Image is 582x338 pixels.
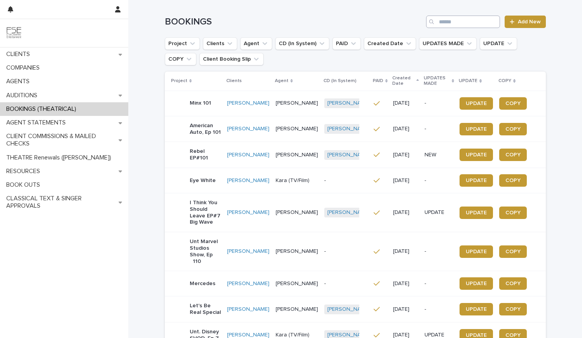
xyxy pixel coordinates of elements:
[190,100,211,107] p: Minx 101
[460,245,493,258] a: UPDATE
[505,152,521,158] span: COPY
[393,306,418,313] p: [DATE]
[327,152,370,158] a: [PERSON_NAME]
[419,37,477,50] button: UPDATES MADE
[165,232,546,271] tr: Unt Marvel Studios Show, Ep 110[PERSON_NAME] [PERSON_NAME]-[DATE]-UPDATECOPY
[393,152,418,158] p: [DATE]
[165,296,546,322] tr: Let's Be Real Special[PERSON_NAME] [PERSON_NAME][PERSON_NAME] [DATE]-UPDATECOPY
[171,77,187,85] p: Project
[165,193,546,232] tr: I Think You Should Leave EP#7 Big Wave[PERSON_NAME] [PERSON_NAME][PERSON_NAME] [DATE]UPDATEUPDATE...
[227,280,269,287] a: [PERSON_NAME]
[327,126,370,132] a: [PERSON_NAME]
[505,101,521,106] span: COPY
[499,123,527,135] a: COPY
[165,168,546,193] tr: Eye White[PERSON_NAME] Kara (TV/Film)-[DATE]-UPDATECOPY
[227,100,269,107] a: [PERSON_NAME]
[499,245,527,258] a: COPY
[327,209,370,216] a: [PERSON_NAME]
[227,209,269,216] a: [PERSON_NAME]
[3,168,46,175] p: RESOURCES
[460,174,493,187] a: UPDATE
[227,306,269,313] a: [PERSON_NAME]
[466,333,487,338] span: UPDATE
[392,74,414,88] p: Created Date
[190,177,216,184] p: Eye White
[3,78,36,85] p: AGENTS
[499,149,527,161] a: COPY
[276,209,318,216] p: [PERSON_NAME]
[505,249,521,254] span: COPY
[466,178,487,183] span: UPDATE
[425,126,454,132] p: -
[393,209,418,216] p: [DATE]
[190,148,221,161] p: Rebel EP#101
[425,209,454,216] p: UPDATE
[276,280,318,287] p: [PERSON_NAME]
[276,306,318,313] p: [PERSON_NAME]
[505,306,521,312] span: COPY
[373,77,383,85] p: PAID
[460,277,493,290] a: UPDATE
[393,177,418,184] p: [DATE]
[165,37,200,50] button: Project
[499,303,527,315] a: COPY
[226,77,242,85] p: Clients
[165,16,423,28] h1: BOOKINGS
[240,37,272,50] button: Agent
[165,142,546,168] tr: Rebel EP#101[PERSON_NAME] [PERSON_NAME][PERSON_NAME] [DATE]NEWUPDATECOPY
[499,207,527,219] a: COPY
[3,92,44,99] p: AUDITIONS
[3,154,117,161] p: THEATRE Renewals ([PERSON_NAME])
[190,303,221,316] p: Let's Be Real Special
[332,37,361,50] button: PAID
[3,119,72,126] p: AGENT STATEMENTS
[466,306,487,312] span: UPDATE
[466,152,487,158] span: UPDATE
[499,277,527,290] a: COPY
[6,25,22,41] img: 9JgRvJ3ETPGCJDhvPVA5
[505,210,521,215] span: COPY
[165,116,546,142] tr: American Auto, Ep 101[PERSON_NAME] [PERSON_NAME][PERSON_NAME] [DATE]-UPDATECOPY
[505,281,521,286] span: COPY
[393,248,418,255] p: [DATE]
[165,271,546,296] tr: Mercedes[PERSON_NAME] [PERSON_NAME]-[DATE]-UPDATECOPY
[498,77,511,85] p: COPY
[327,100,370,107] a: [PERSON_NAME]
[3,195,119,210] p: CLASSICAL TEXT & SINGER APPROVALS
[424,74,450,88] p: UPDATES MADE
[466,249,487,254] span: UPDATE
[324,177,367,184] p: -
[425,248,454,255] p: -
[466,210,487,215] span: UPDATE
[459,77,477,85] p: UPDATE
[190,200,221,226] p: I Think You Should Leave EP#7 Big Wave
[460,303,493,315] a: UPDATE
[460,207,493,219] a: UPDATE
[505,126,521,132] span: COPY
[466,281,487,286] span: UPDATE
[393,280,418,287] p: [DATE]
[425,177,454,184] p: -
[3,64,46,72] p: COMPANIES
[276,248,318,255] p: [PERSON_NAME]
[460,123,493,135] a: UPDATE
[227,126,269,132] a: [PERSON_NAME]
[3,105,82,113] p: BOOKINGS (THEATRICAL)
[3,181,46,189] p: BOOK OUTS
[505,16,545,28] a: Add New
[425,152,454,158] p: NEW
[276,152,318,158] p: [PERSON_NAME]
[227,152,269,158] a: [PERSON_NAME]
[460,97,493,110] a: UPDATE
[425,280,454,287] p: -
[190,280,215,287] p: Mercedes
[323,77,357,85] p: CD (In System)
[327,306,370,313] a: [PERSON_NAME]
[190,238,221,264] p: Unt Marvel Studios Show, Ep 110
[227,177,269,184] a: [PERSON_NAME]
[364,37,416,50] button: Created Date
[203,37,237,50] button: Clients
[505,178,521,183] span: COPY
[3,133,119,147] p: CLIENT COMMISSIONS & MAILED CHECKS
[393,126,418,132] p: [DATE]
